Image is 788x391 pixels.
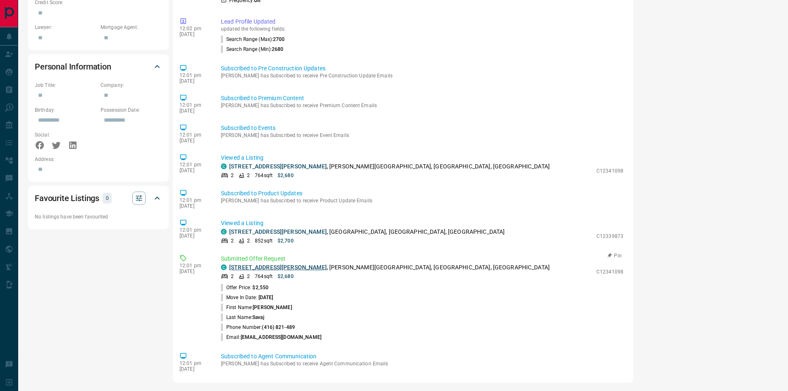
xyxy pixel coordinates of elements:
span: [PERSON_NAME] [253,305,292,310]
p: 12:02 pm [180,26,208,31]
p: 0 [105,194,109,203]
p: Birthday: [35,106,96,114]
a: [STREET_ADDRESS][PERSON_NAME] [229,264,327,271]
p: Company: [101,82,162,89]
p: , [GEOGRAPHIC_DATA], [GEOGRAPHIC_DATA], [GEOGRAPHIC_DATA] [229,228,505,236]
p: 2 [231,273,234,280]
p: [PERSON_NAME] has Subscribed to receive Product Update Emails [221,198,623,204]
p: Address: [35,156,162,163]
p: 12:01 pm [180,72,208,78]
p: [DATE] [180,138,208,144]
p: 764 sqft [255,273,273,280]
p: updated the following fields: [221,26,623,32]
p: 2 [247,237,250,245]
span: [DATE] [259,295,273,300]
p: [PERSON_NAME] has Subscribed to receive Event Emails [221,132,623,138]
p: [PERSON_NAME] has Subscribed to receive Premium Content Emails [221,103,623,108]
span: (416) 821-489 [262,324,295,330]
p: [DATE] [180,366,208,372]
p: 2 [247,273,250,280]
p: Subscribed to Events [221,124,623,132]
a: [STREET_ADDRESS][PERSON_NAME] [229,163,327,170]
p: Social: [35,131,96,139]
p: [DATE] [180,108,208,114]
h2: Personal Information [35,60,111,73]
div: Personal Information [35,57,162,77]
p: 2 [247,172,250,179]
p: [DATE] [180,269,208,274]
p: Subscribed to Premium Content [221,94,623,103]
p: , [PERSON_NAME][GEOGRAPHIC_DATA], [GEOGRAPHIC_DATA], [GEOGRAPHIC_DATA] [229,162,550,171]
p: , [PERSON_NAME][GEOGRAPHIC_DATA], [GEOGRAPHIC_DATA], [GEOGRAPHIC_DATA] [229,263,550,272]
p: Possession Date: [101,106,162,114]
span: 2700 [273,36,285,42]
span: 2680 [272,46,283,52]
p: Move In Date: [221,294,273,301]
p: [PERSON_NAME] has Subscribed to receive Pre Construction Update Emails [221,73,623,79]
p: [DATE] [180,31,208,37]
p: [DATE] [180,78,208,84]
p: Search Range (Min) : [221,46,284,53]
span: Savaj [252,314,264,320]
p: Subscribed to Pre Construction Updates [221,64,623,73]
p: C12341098 [596,167,623,175]
p: Viewed a Listing [221,219,623,228]
p: 12:01 pm [180,197,208,203]
p: 852 sqft [255,237,273,245]
p: Job Title: [35,82,96,89]
a: [STREET_ADDRESS][PERSON_NAME] [229,228,327,235]
p: 12:01 pm [180,162,208,168]
p: $2,680 [278,172,294,179]
button: Pin [603,252,627,259]
div: condos.ca [221,163,227,169]
p: 12:01 pm [180,102,208,108]
p: Subscribed to Product Updates [221,189,623,198]
p: Offer Price: [221,284,268,291]
p: $2,700 [278,237,294,245]
p: Last Name: [221,314,264,321]
span: $2,550 [252,285,268,290]
p: 12:01 pm [180,263,208,269]
p: [PERSON_NAME] has Subscribed to receive Agent Communication Emails [221,361,623,367]
p: Mortgage Agent: [101,24,162,31]
p: First Name: [221,304,292,311]
p: 2 [231,237,234,245]
div: condos.ca [221,229,227,235]
div: Favourite Listings0 [35,188,162,208]
p: No listings have been favourited [35,213,162,221]
p: Lead Profile Updated [221,17,623,26]
p: Submitted Offer Request [221,254,623,263]
p: $2,680 [278,273,294,280]
p: Lawyer: [35,24,96,31]
p: 2 [231,172,234,179]
span: [EMAIL_ADDRESS][DOMAIN_NAME] [241,334,321,340]
p: 12:01 pm [180,227,208,233]
h2: Favourite Listings [35,192,99,205]
p: Subscribed to Agent Communication [221,352,623,361]
p: 12:01 pm [180,360,208,366]
p: Email: [221,333,321,341]
p: Phone Number: [221,324,295,331]
p: 12:01 pm [180,132,208,138]
p: Viewed a Listing [221,154,623,162]
p: [DATE] [180,168,208,173]
p: 764 sqft [255,172,273,179]
div: condos.ca [221,264,227,270]
p: C12341098 [596,268,623,276]
p: [DATE] [180,233,208,239]
p: Search Range (Max) : [221,36,285,43]
p: C12339873 [596,233,623,240]
p: [DATE] [180,203,208,209]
